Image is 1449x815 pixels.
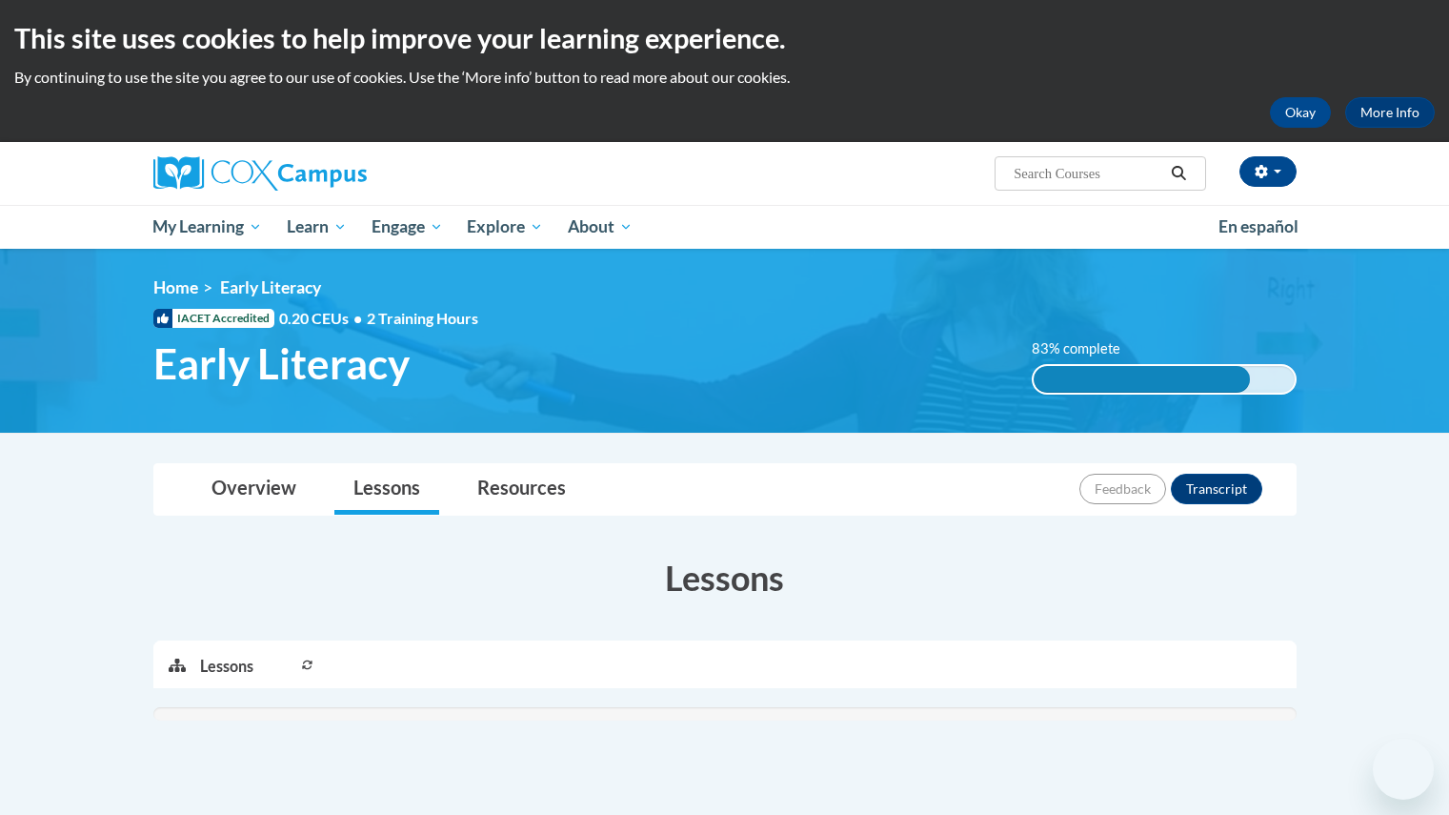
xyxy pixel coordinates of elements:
a: Resources [458,464,585,515]
img: Cox Campus [153,156,367,191]
span: IACET Accredited [153,309,274,328]
p: Lessons [200,656,253,677]
a: Home [153,277,198,297]
a: En español [1206,207,1311,247]
button: Account Settings [1239,156,1297,187]
a: More Info [1345,97,1435,128]
span: Explore [467,215,543,238]
a: Engage [359,205,455,249]
a: About [555,205,645,249]
a: Cox Campus [153,156,515,191]
div: 83% complete [1034,366,1250,393]
p: By continuing to use the site you agree to our use of cookies. Use the ‘More info’ button to read... [14,67,1435,88]
span: Early Literacy [153,338,410,389]
span: Early Literacy [220,277,321,297]
button: Okay [1270,97,1331,128]
span: 0.20 CEUs [279,308,367,329]
button: Transcript [1171,474,1262,504]
h3: Lessons [153,554,1297,601]
button: Search [1164,162,1193,185]
span: Engage [372,215,443,238]
span: • [353,309,362,327]
a: Overview [192,464,315,515]
span: My Learning [152,215,262,238]
div: Main menu [125,205,1325,249]
span: Learn [287,215,347,238]
button: Feedback [1079,474,1166,504]
input: Search Courses [1012,162,1164,185]
a: My Learning [141,205,275,249]
span: 2 Training Hours [367,309,478,327]
a: Explore [454,205,555,249]
span: En español [1218,216,1298,236]
span: About [568,215,633,238]
a: Lessons [334,464,439,515]
iframe: Button to launch messaging window [1373,739,1434,800]
label: 83% complete [1032,338,1141,359]
h2: This site uses cookies to help improve your learning experience. [14,19,1435,57]
a: Learn [274,205,359,249]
